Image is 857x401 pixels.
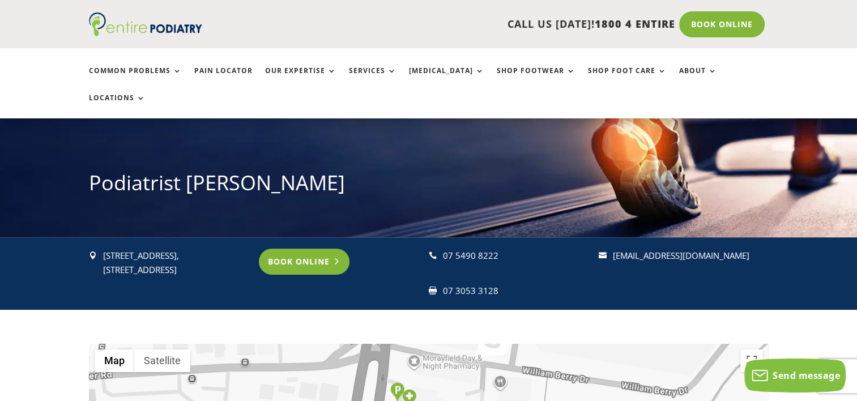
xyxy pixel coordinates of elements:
[679,67,717,91] a: About
[497,67,575,91] a: Shop Footwear
[443,249,589,263] div: 07 5490 8222
[349,67,396,91] a: Services
[95,349,134,372] button: Show street map
[259,249,350,275] a: Book Online
[89,94,146,118] a: Locations
[89,67,182,91] a: Common Problems
[679,11,765,37] a: Book Online
[740,349,763,372] button: Toggle fullscreen view
[89,169,769,203] h1: Podiatrist [PERSON_NAME]
[744,359,846,393] button: Send message
[89,251,97,259] span: 
[246,17,675,32] p: CALL US [DATE]!
[429,251,437,259] span: 
[443,284,589,298] div: 07 3053 3128
[89,12,202,36] img: logo (1)
[588,67,667,91] a: Shop Foot Care
[265,67,336,91] a: Our Expertise
[103,249,249,278] p: [STREET_ADDRESS], [STREET_ADDRESS]
[599,251,607,259] span: 
[409,67,484,91] a: [MEDICAL_DATA]
[595,17,675,31] span: 1800 4 ENTIRE
[89,27,202,39] a: Entire Podiatry
[134,349,190,372] button: Show satellite imagery
[613,250,749,261] a: [EMAIL_ADDRESS][DOMAIN_NAME]
[429,287,437,295] span: 
[773,369,840,382] span: Send message
[194,67,253,91] a: Pain Locator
